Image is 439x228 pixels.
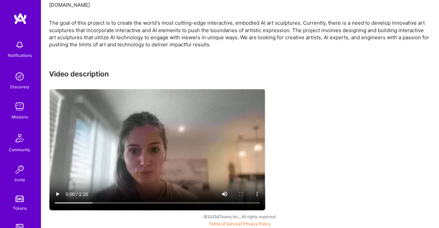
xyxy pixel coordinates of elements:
img: logo [14,13,27,25]
div: The goal of this project is to create the world's most cutting-edge interactive, embodied AI art ... [49,19,431,48]
div: Discovery [10,83,29,90]
h3: Video description [49,69,431,78]
img: discovery [13,70,26,83]
div: Community [9,146,30,153]
div: Notifications [8,52,32,59]
a: Terms of Service [209,221,241,226]
p: [DOMAIN_NAME] [49,1,431,8]
div: Invite [15,176,25,183]
img: tokens [16,196,24,202]
div: Tokens [13,205,27,212]
img: bell [13,38,26,52]
a: Privacy Policy [243,221,271,226]
span: | [209,221,271,226]
img: Community [11,130,28,146]
img: teamwork [13,100,26,113]
div: © 2025 ATeams Inc., All rights reserved. [41,208,439,225]
img: Invite [13,163,26,176]
div: Missions [11,113,28,120]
